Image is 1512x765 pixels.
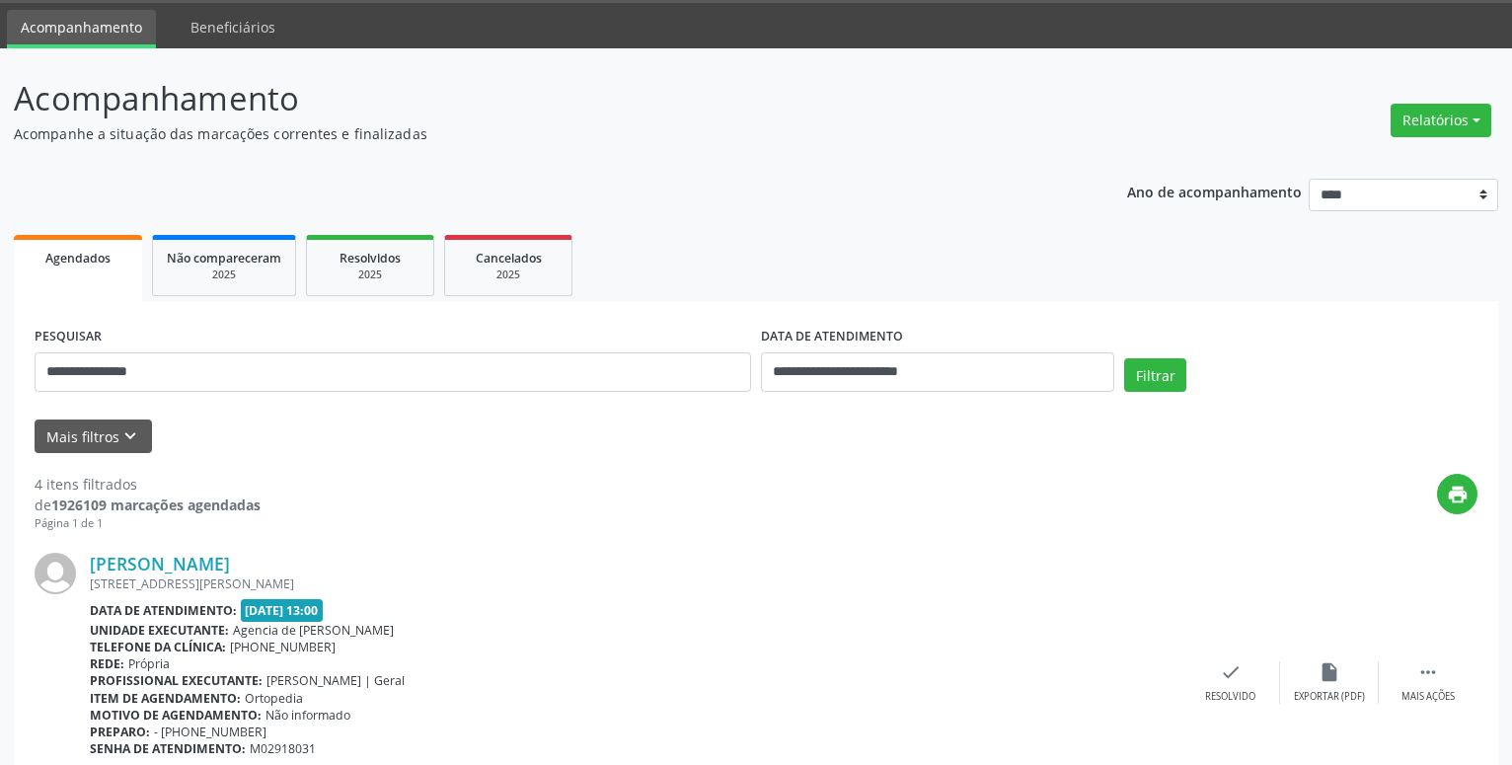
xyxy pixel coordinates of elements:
img: img [35,553,76,594]
span: Própria [128,655,170,672]
span: [PERSON_NAME] | Geral [266,672,405,689]
b: Item de agendamento: [90,690,241,707]
a: [PERSON_NAME] [90,553,230,574]
p: Acompanhe a situação das marcações correntes e finalizadas [14,123,1053,144]
i:  [1417,661,1439,683]
div: 2025 [321,268,419,282]
b: Telefone da clínica: [90,639,226,655]
span: [PHONE_NUMBER] [230,639,336,655]
span: Ortopedia [245,690,303,707]
button: Relatórios [1391,104,1491,137]
b: Unidade executante: [90,622,229,639]
span: Não informado [265,707,350,724]
label: PESQUISAR [35,322,102,352]
p: Ano de acompanhamento [1127,179,1302,203]
span: [DATE] 13:00 [241,599,324,622]
div: Exportar (PDF) [1294,690,1365,704]
span: Agendados [45,250,111,267]
b: Senha de atendimento: [90,740,246,757]
div: [STREET_ADDRESS][PERSON_NAME] [90,575,1181,592]
div: Mais ações [1401,690,1455,704]
div: Resolvido [1205,690,1255,704]
div: 2025 [167,268,281,282]
button: Filtrar [1124,358,1186,392]
i: print [1447,484,1469,505]
p: Acompanhamento [14,74,1053,123]
span: Resolvidos [340,250,401,267]
b: Data de atendimento: [90,602,237,619]
b: Rede: [90,655,124,672]
span: Cancelados [476,250,542,267]
b: Preparo: [90,724,150,740]
button: Mais filtroskeyboard_arrow_down [35,420,152,454]
span: - [PHONE_NUMBER] [154,724,266,740]
a: Acompanhamento [7,10,156,48]
i: keyboard_arrow_down [119,425,141,447]
i: insert_drive_file [1319,661,1340,683]
span: Agencia de [PERSON_NAME] [233,622,394,639]
strong: 1926109 marcações agendadas [51,496,261,514]
div: Página 1 de 1 [35,515,261,532]
div: de [35,495,261,515]
span: M02918031 [250,740,316,757]
b: Profissional executante: [90,672,263,689]
a: Beneficiários [177,10,289,44]
div: 2025 [459,268,558,282]
div: 4 itens filtrados [35,474,261,495]
label: DATA DE ATENDIMENTO [761,322,903,352]
i: check [1220,661,1242,683]
b: Motivo de agendamento: [90,707,262,724]
button: print [1437,474,1477,514]
span: Não compareceram [167,250,281,267]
